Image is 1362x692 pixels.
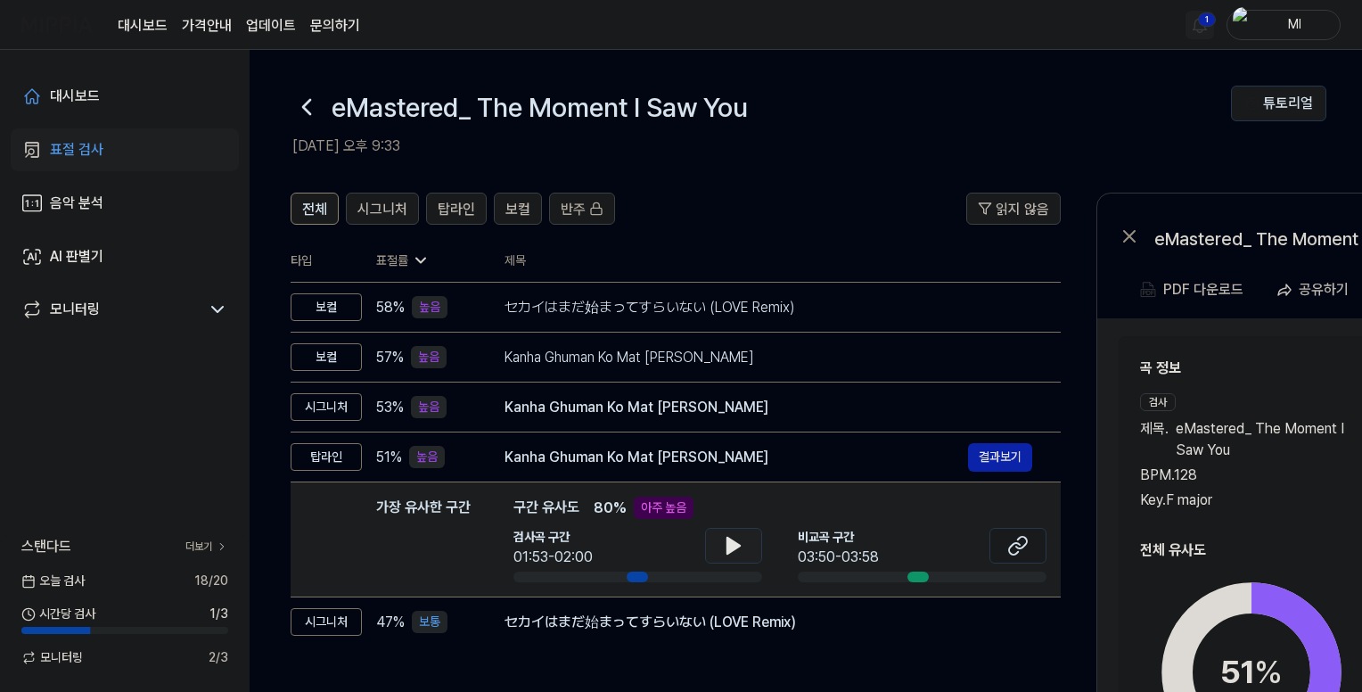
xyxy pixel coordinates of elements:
img: profile [1233,7,1254,43]
span: 검사곡 구간 [513,528,593,547]
div: PDF 다운로드 [1163,278,1243,301]
div: 높음 [412,296,447,318]
button: 결과보기 [968,443,1032,472]
div: 시그니처 [291,608,362,636]
span: 2 / 3 [209,648,228,667]
span: 읽지 않음 [996,199,1049,220]
div: AI 판별기 [50,246,103,268]
div: 1 [1198,12,1216,27]
div: セカイはまだ始まってすらいない (LOVE Remix) [505,612,1032,633]
div: 시그니처 [291,393,362,421]
a: 모니터링 [21,299,200,320]
button: PDF 다운로드 [1136,272,1247,308]
div: 보컬 [291,293,362,321]
div: 높음 [409,446,445,468]
a: 표절 검사 [11,128,239,171]
img: 알림 [1189,14,1210,36]
span: 57 % [376,347,404,368]
th: 제목 [505,239,1061,282]
th: 타입 [291,239,362,283]
img: PDF Download [1140,282,1156,298]
button: 가격안내 [182,15,232,37]
a: 음악 분석 [11,182,239,225]
button: 전체 [291,193,339,225]
h1: eMastered_ The Moment I Saw You [332,87,748,128]
div: 모니터링 [50,299,100,320]
span: 제목 . [1140,418,1169,461]
span: 탑라인 [438,199,475,220]
span: 51 % [376,447,402,468]
div: 03:50-03:58 [798,547,879,568]
div: 높음 [411,396,447,418]
button: 시그니처 [346,193,419,225]
div: 표절률 [376,251,476,270]
span: 47 % [376,612,405,633]
div: 01:53-02:00 [513,547,593,568]
button: profileMl [1227,10,1341,40]
img: Help [1245,96,1259,111]
button: 탑라인 [426,193,487,225]
span: 58 % [376,297,405,318]
div: 보컬 [291,343,362,371]
button: 읽지 않음 [966,193,1061,225]
button: 반주 [549,193,615,225]
span: 53 % [376,397,404,418]
span: 18 / 20 [194,572,228,590]
button: 튜토리얼 [1231,86,1326,121]
span: 시간당 검사 [21,605,95,623]
a: 대시보드 [11,75,239,118]
div: 음악 분석 [50,193,103,214]
span: % [1254,653,1283,691]
div: 보통 [412,611,447,633]
span: 보컬 [505,199,530,220]
div: Kanha Ghuman Ko Mat [PERSON_NAME] [505,347,1032,368]
span: 비교곡 구간 [798,528,879,547]
div: 공유하기 [1299,278,1349,301]
span: 시그니처 [357,199,407,220]
div: 탑라인 [291,443,362,471]
div: Kanha Ghuman Ko Mat [PERSON_NAME] [505,397,1032,418]
span: 오늘 검사 [21,572,85,590]
div: 가장 유사한 구간 [376,497,471,582]
button: 알림1 [1186,11,1214,39]
div: 표절 검사 [50,139,103,161]
div: 검사 [1140,393,1176,411]
span: 전체 [302,199,327,220]
a: 업데이트 [246,15,296,37]
span: 80 % [594,498,627,519]
span: 모니터링 [21,648,83,667]
div: 대시보드 [50,86,100,107]
a: 문의하기 [310,15,360,37]
a: AI 판별기 [11,235,239,278]
span: 1 / 3 [209,605,228,623]
a: 더보기 [185,539,228,555]
div: 높음 [411,346,447,368]
span: 반주 [561,199,586,220]
div: セカイはまだ始まってすらいない (LOVE Remix) [505,297,1032,318]
a: 대시보드 [118,15,168,37]
div: Ml [1259,14,1329,34]
button: 보컬 [494,193,542,225]
h2: [DATE] 오후 9:33 [292,136,1231,157]
span: 구간 유사도 [513,497,579,519]
span: 스탠다드 [21,536,71,557]
div: 아주 높음 [634,497,693,519]
div: Kanha Ghuman Ko Mat [PERSON_NAME] [505,447,968,468]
